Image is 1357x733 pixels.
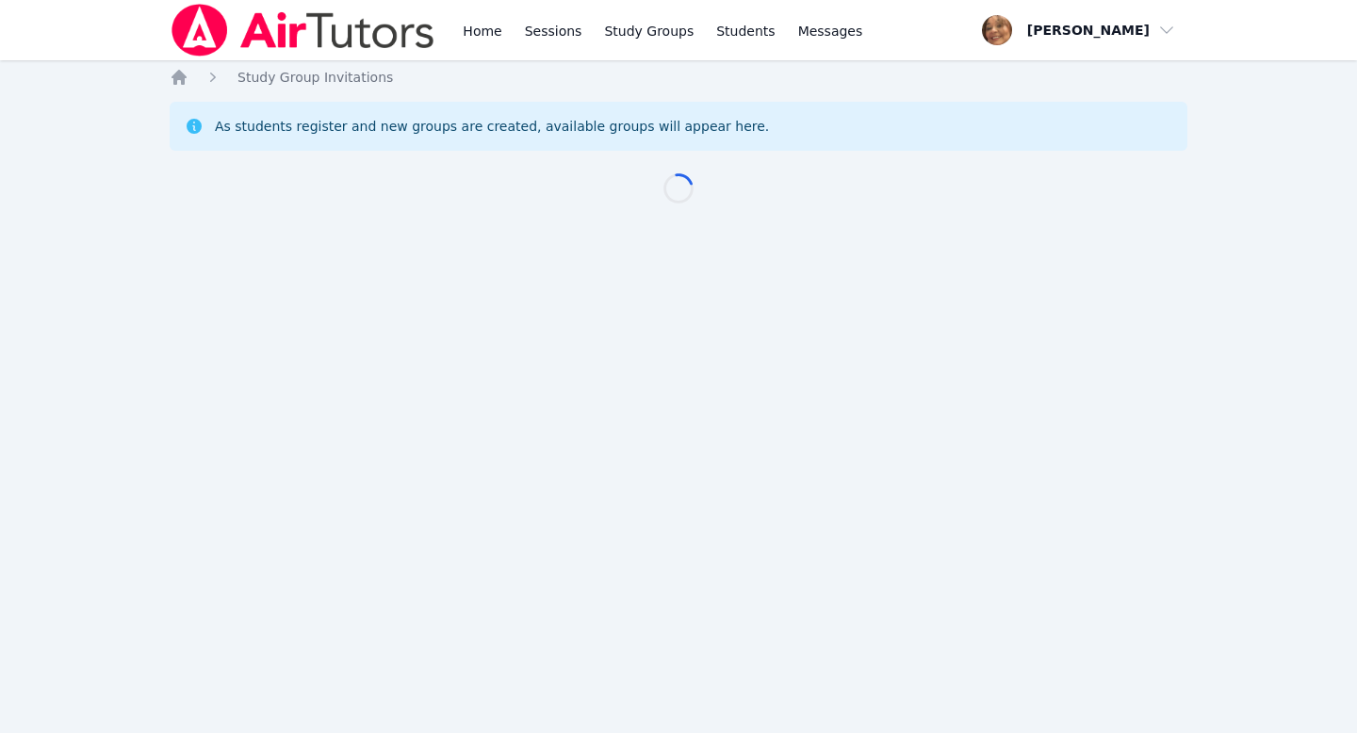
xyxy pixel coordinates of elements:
nav: Breadcrumb [170,68,1187,87]
img: Air Tutors [170,4,436,57]
a: Study Group Invitations [237,68,393,87]
span: Messages [798,22,863,41]
span: Study Group Invitations [237,70,393,85]
div: As students register and new groups are created, available groups will appear here. [215,117,769,136]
